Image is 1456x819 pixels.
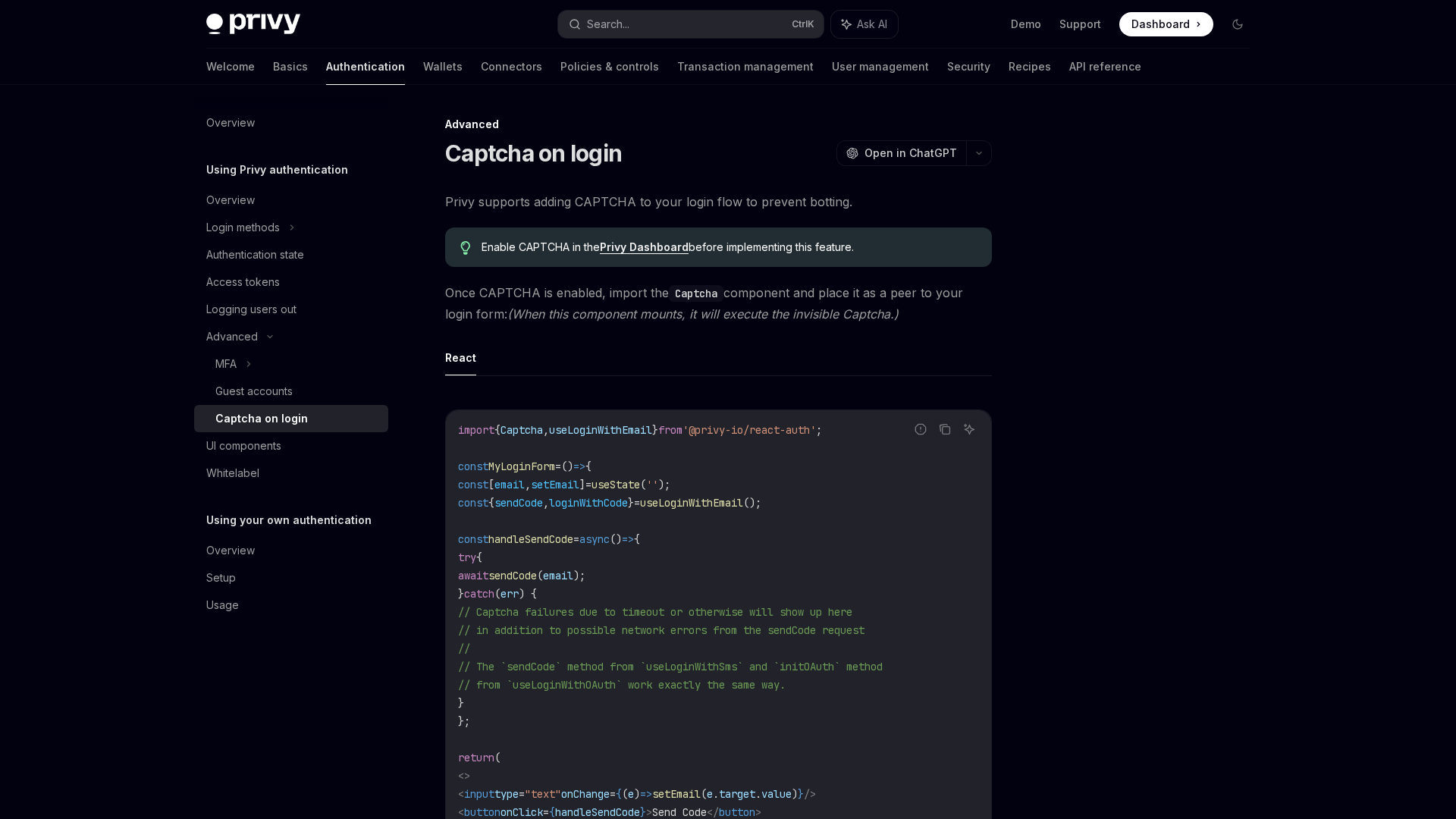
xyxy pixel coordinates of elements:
[206,218,280,237] div: Login methods
[1225,12,1250,36] button: Toggle dark mode
[640,805,646,819] span: }
[610,787,616,801] span: =
[610,532,622,546] span: ()
[579,532,610,546] span: async
[206,511,372,529] h5: Using your own authentication
[622,532,634,546] span: =>
[494,587,500,601] span: (
[836,140,966,166] button: Open in ChatGPT
[458,551,476,564] span: try
[543,496,549,510] span: ,
[640,478,646,491] span: (
[658,423,682,437] span: from
[464,805,500,819] span: button
[494,787,519,801] span: type
[488,496,494,510] span: {
[761,787,792,801] span: value
[460,241,471,255] svg: Tip
[206,273,280,291] div: Access tokens
[458,751,494,764] span: return
[719,805,755,819] span: button
[445,140,622,167] h1: Captcha on login
[458,805,464,819] span: <
[1059,17,1101,32] a: Support
[646,478,658,491] span: ''
[555,805,640,819] span: handleSendCode
[458,605,852,619] span: // Captcha failures due to timeout or otherwise will show up here
[561,460,573,473] span: ()
[634,496,640,510] span: =
[628,787,634,801] span: e
[206,328,258,346] div: Advanced
[458,423,494,437] span: import
[194,591,388,619] a: Usage
[458,569,488,582] span: await
[549,496,628,510] span: loginWithCode
[458,696,464,710] span: }
[959,419,979,439] button: Ask AI
[481,49,542,85] a: Connectors
[458,714,470,728] span: };
[640,496,743,510] span: useLoginWithEmail
[798,787,804,801] span: }
[488,532,573,546] span: handleSendCode
[194,564,388,591] a: Setup
[494,423,500,437] span: {
[206,246,304,264] div: Authentication state
[445,340,476,375] button: React
[713,787,719,801] span: .
[215,382,293,400] div: Guest accounts
[458,532,488,546] span: const
[194,109,388,136] a: Overview
[755,805,761,819] span: >
[206,14,300,35] img: dark logo
[755,787,761,801] span: .
[531,478,579,491] span: setEmail
[792,787,798,801] span: )
[206,541,255,560] div: Overview
[494,478,525,491] span: email
[206,300,297,318] div: Logging users out
[1131,17,1190,32] span: Dashboard
[194,296,388,323] a: Logging users out
[646,805,652,819] span: >
[458,642,470,655] span: //
[707,805,719,819] span: </
[585,478,591,491] span: =
[543,569,573,582] span: email
[804,787,816,801] span: />
[194,378,388,405] a: Guest accounts
[488,478,494,491] span: [
[194,405,388,432] a: Captcha on login
[458,678,786,692] span: // from `useLoginWithOAuth` work exactly the same way.
[857,17,887,32] span: Ask AI
[652,787,701,801] span: setEmail
[558,11,824,38] button: Search...CtrlK
[579,478,585,491] span: ]
[519,787,525,801] span: =
[194,537,388,564] a: Overview
[640,787,652,801] span: =>
[206,49,255,85] a: Welcome
[573,460,585,473] span: =>
[549,805,555,819] span: {
[458,496,488,510] span: const
[500,805,543,819] span: onClick
[458,769,470,783] span: <>
[616,787,622,801] span: {
[832,49,929,85] a: User management
[326,49,405,85] a: Authentication
[464,587,494,601] span: catch
[194,241,388,268] a: Authentication state
[206,596,239,614] div: Usage
[494,751,500,764] span: (
[525,478,531,491] span: ,
[206,161,348,179] h5: Using Privy authentication
[561,787,610,801] span: onChange
[445,282,992,325] span: Once CAPTCHA is enabled, import the component and place it as a peer to your login form:
[682,423,816,437] span: '@privy-io/react-auth'
[560,49,659,85] a: Policies & controls
[591,478,640,491] span: useState
[273,49,308,85] a: Basics
[573,532,579,546] span: =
